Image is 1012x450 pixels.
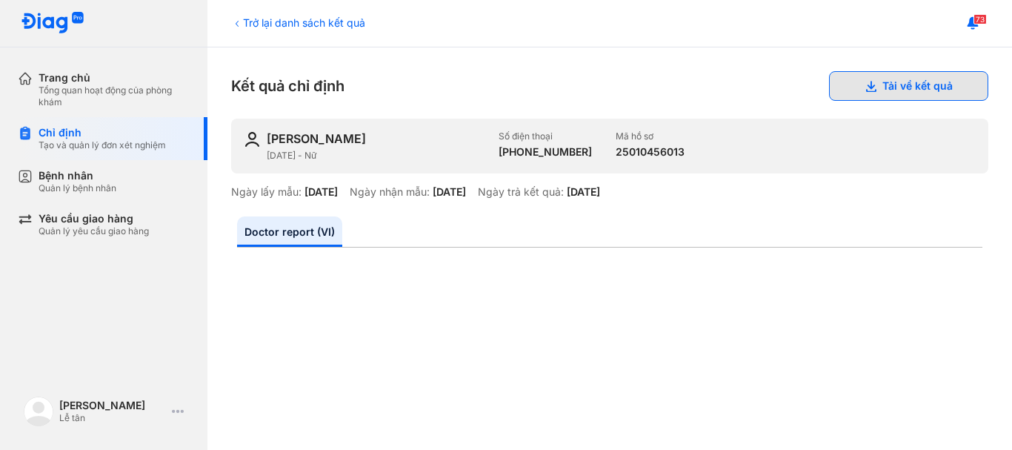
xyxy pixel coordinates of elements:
div: Quản lý bệnh nhân [39,182,116,194]
div: Chỉ định [39,126,166,139]
div: Ngày lấy mẫu: [231,185,302,199]
div: [DATE] - Nữ [267,150,487,162]
button: Tải về kết quả [829,71,988,101]
div: Yêu cầu giao hàng [39,212,149,225]
div: Mã hồ sơ [616,130,685,142]
div: Lễ tân [59,412,166,424]
div: Ngày trả kết quả: [478,185,564,199]
div: Số điện thoại [499,130,592,142]
div: Kết quả chỉ định [231,71,988,101]
div: [PHONE_NUMBER] [499,145,592,159]
div: 25010456013 [616,145,685,159]
div: Trang chủ [39,71,190,85]
div: [DATE] [304,185,338,199]
div: [DATE] [433,185,466,199]
img: logo [24,397,53,426]
div: Ngày nhận mẫu: [350,185,430,199]
span: 73 [973,14,987,24]
div: [PERSON_NAME] [59,399,166,412]
img: logo [21,12,84,35]
div: Tổng quan hoạt động của phòng khám [39,85,190,108]
div: [PERSON_NAME] [267,130,366,147]
div: Trở lại danh sách kết quả [231,15,365,30]
div: Tạo và quản lý đơn xét nghiệm [39,139,166,151]
div: Quản lý yêu cầu giao hàng [39,225,149,237]
div: [DATE] [567,185,600,199]
img: user-icon [243,130,261,148]
a: Doctor report (VI) [237,216,342,247]
div: Bệnh nhân [39,169,116,182]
